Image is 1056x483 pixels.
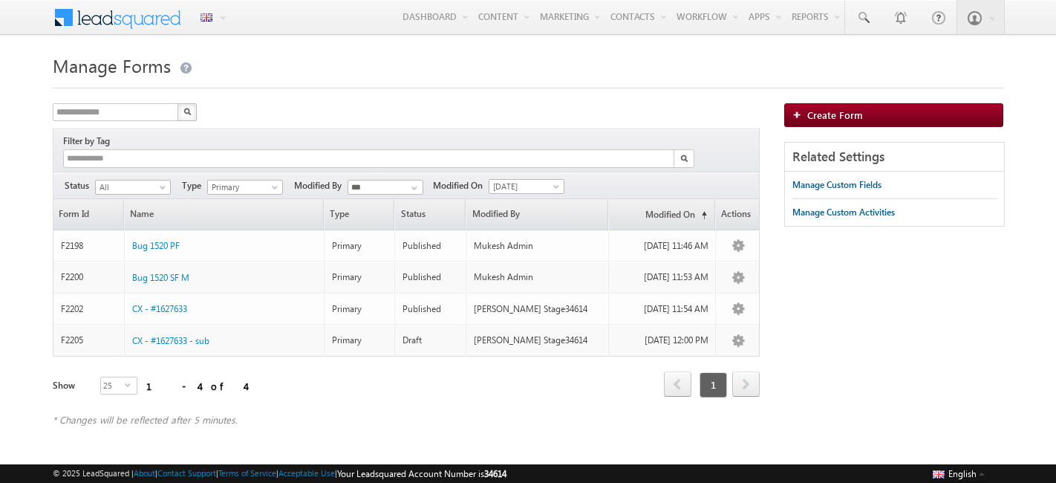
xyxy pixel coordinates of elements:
[466,199,607,230] a: Modified By
[53,54,171,77] span: Manage Forms
[125,381,137,388] span: select
[402,334,459,347] div: Draft
[732,373,760,397] a: next
[63,133,115,149] div: Filter by Tag
[332,334,388,347] div: Primary
[474,334,602,347] div: [PERSON_NAME] Stage34614
[332,270,388,284] div: Primary
[294,179,348,192] span: Modified By
[53,199,123,230] a: Form Id
[402,239,459,253] div: Published
[132,240,180,251] span: Bug 1520 PF
[65,179,95,192] span: Status
[474,270,602,284] div: Mukesh Admin
[732,372,760,397] span: next
[95,180,171,195] a: All
[337,468,506,479] span: Your Leadsquared Account Number is
[484,468,506,479] span: 34614
[680,155,688,162] img: Search
[96,181,166,194] span: All
[616,270,708,284] div: [DATE] 11:53 AM
[182,179,207,192] span: Type
[403,181,422,195] a: Show All Items
[489,179,564,194] a: [DATE]
[395,199,465,230] span: Status
[402,270,459,284] div: Published
[146,377,245,395] div: 1 - 4 of 4
[616,239,708,253] div: [DATE] 11:46 AM
[433,179,489,192] span: Modified On
[929,464,988,482] button: English
[207,180,283,195] a: Primary
[716,199,759,230] span: Actions
[792,172,881,198] a: Manage Custom Fields
[132,303,187,314] span: CX - #1627633
[792,199,895,226] a: Manage Custom Activities
[792,178,881,192] div: Manage Custom Fields
[132,272,189,283] span: Bug 1520 SF M
[61,270,117,284] div: F2200
[616,302,708,316] div: [DATE] 11:54 AM
[332,239,388,253] div: Primary
[792,110,807,119] img: add_icon.png
[700,372,727,398] span: 1
[792,206,895,219] div: Manage Custom Activities
[948,468,977,479] span: English
[132,334,209,348] a: CX - #1627633 - sub
[807,108,863,121] span: Create Form
[157,468,216,478] a: Contact Support
[61,302,117,316] div: F2202
[125,199,323,230] a: Name
[616,334,708,347] div: [DATE] 12:00 PM
[61,239,117,253] div: F2198
[208,181,278,194] span: Primary
[132,239,180,253] a: Bug 1520 PF
[474,239,602,253] div: Mukesh Admin
[332,302,388,316] div: Primary
[325,199,394,230] span: Type
[664,372,691,397] span: prev
[132,271,189,285] a: Bug 1520 SF M
[53,379,88,392] div: Show
[132,335,209,346] span: CX - #1627633 - sub
[785,143,1004,172] div: Related Settings
[61,334,117,347] div: F2205
[402,302,459,316] div: Published
[278,468,335,478] a: Acceptable Use
[101,377,125,394] span: 25
[132,302,187,316] a: CX - #1627633
[664,373,691,397] a: prev
[53,467,506,481] span: © 2025 LeadSquared | | | | |
[609,199,714,230] a: Modified On(sorted ascending)
[474,302,602,316] div: [PERSON_NAME] Stage34614
[183,108,191,115] img: Search
[695,210,707,221] span: (sorted ascending)
[134,468,155,478] a: About
[218,468,276,478] a: Terms of Service
[53,413,760,427] div: * Changes will be reflected after 5 minutes.
[489,180,560,193] span: [DATE]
